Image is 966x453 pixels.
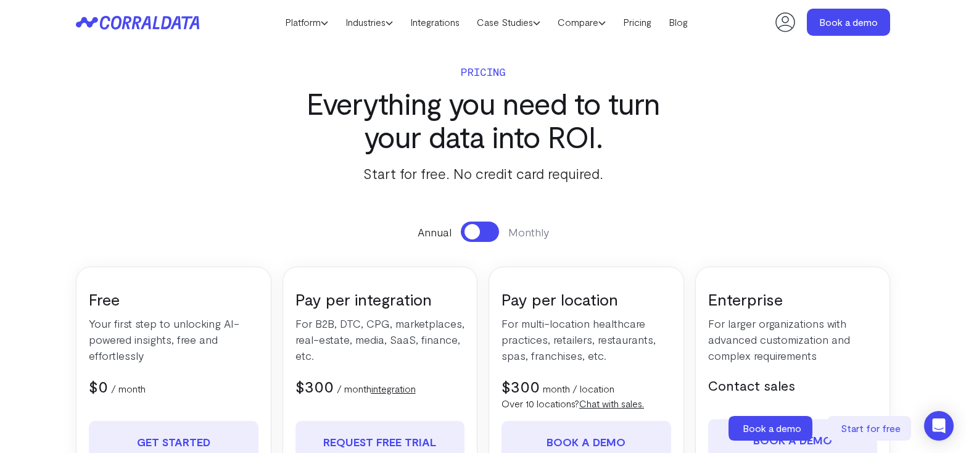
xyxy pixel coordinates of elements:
[579,397,644,409] a: Chat with sales.
[295,376,334,396] span: $300
[283,63,683,80] p: Pricing
[295,315,465,364] p: For B2B, DTC, CPG, marketplaces, real-estate, media, SaaS, finance, etc.
[283,162,683,185] p: Start for free. No credit card required.
[502,376,540,396] span: $300
[729,416,815,441] a: Book a demo
[549,13,614,31] a: Compare
[89,289,258,309] h3: Free
[924,411,954,441] div: Open Intercom Messenger
[502,315,671,364] p: For multi-location healthcare practices, retailers, restaurants, spas, franchises, etc.
[708,376,878,394] h5: Contact sales
[660,13,696,31] a: Blog
[402,13,468,31] a: Integrations
[614,13,660,31] a: Pricing
[827,416,914,441] a: Start for free
[371,383,416,394] a: integration
[111,381,146,396] p: / month
[337,381,416,396] p: / month
[841,422,901,434] span: Start for free
[502,289,671,309] h3: Pay per location
[276,13,337,31] a: Platform
[708,289,878,309] h3: Enterprise
[295,289,465,309] h3: Pay per integration
[708,315,878,364] p: For larger organizations with advanced customization and complex requirements
[807,9,890,36] a: Book a demo
[508,224,549,240] span: Monthly
[743,422,801,434] span: Book a demo
[89,376,108,396] span: $0
[337,13,402,31] a: Industries
[89,315,258,364] p: Your first step to unlocking AI-powered insights, free and effortlessly
[468,13,549,31] a: Case Studies
[502,396,671,411] p: Over 10 locations?
[283,86,683,153] h3: Everything you need to turn your data into ROI.
[543,381,614,396] p: month / location
[418,224,452,240] span: Annual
